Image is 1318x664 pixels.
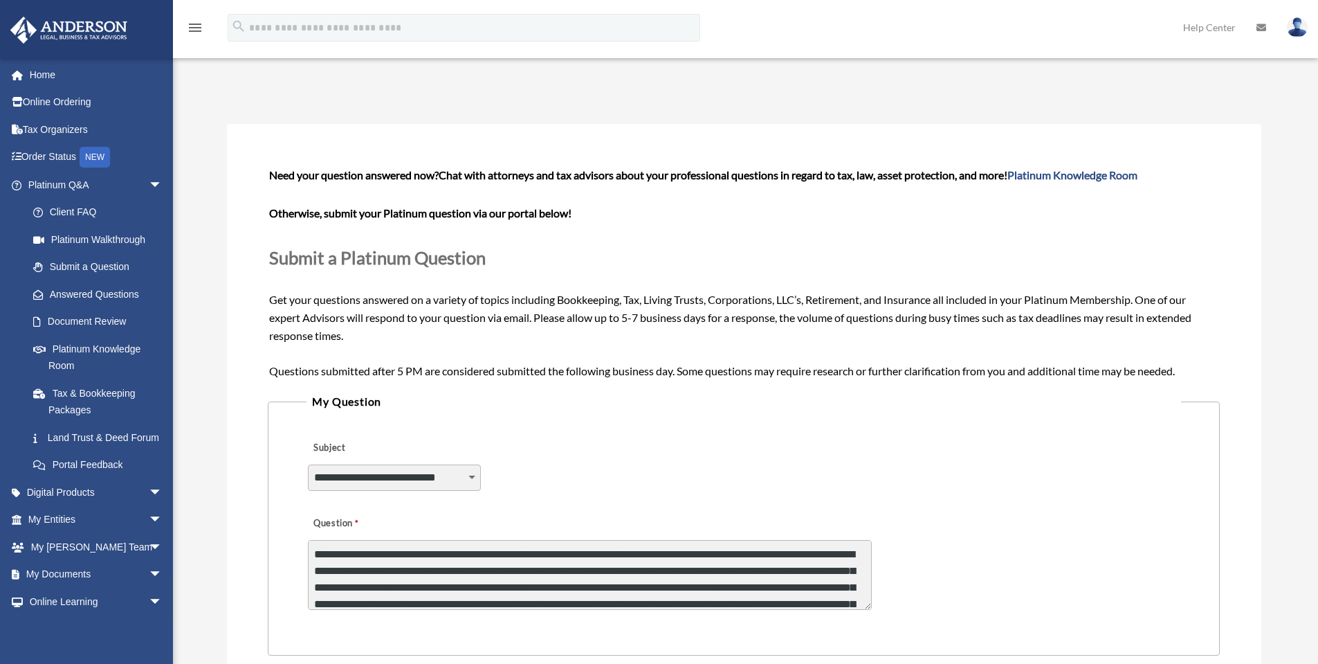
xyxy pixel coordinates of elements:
a: Platinum Walkthrough [19,226,183,253]
span: Get your questions answered on a variety of topics including Bookkeeping, Tax, Living Trusts, Cor... [269,168,1218,377]
a: Portal Feedback [19,451,183,479]
img: User Pic [1287,17,1308,37]
span: arrow_drop_down [149,588,176,616]
span: arrow_drop_down [149,171,176,199]
i: search [231,19,246,34]
a: Client FAQ [19,199,183,226]
a: Platinum Knowledge Room [19,335,183,379]
i: menu [187,19,203,36]
a: Submit a Question [19,253,176,281]
a: Order StatusNEW [10,143,183,172]
span: arrow_drop_down [149,561,176,589]
a: menu [187,24,203,36]
a: Answered Questions [19,280,183,308]
span: arrow_drop_down [149,533,176,562]
a: Online Ordering [10,89,183,116]
a: Platinum Knowledge Room [1007,168,1137,181]
a: My Entitiesarrow_drop_down [10,506,183,534]
img: Anderson Advisors Platinum Portal [6,17,131,44]
a: Online Learningarrow_drop_down [10,588,183,616]
span: arrow_drop_down [149,478,176,507]
span: Chat with attorneys and tax advisors about your professional questions in regard to tax, law, ass... [439,168,1137,181]
label: Subject [308,439,439,458]
a: My Documentsarrow_drop_down [10,561,183,589]
label: Question [308,514,415,534]
a: Platinum Q&Aarrow_drop_down [10,171,183,199]
a: Tax Organizers [10,116,183,143]
span: arrow_drop_down [149,506,176,535]
span: Need your question answered now? [269,168,439,181]
b: Otherwise, submit your Platinum question via our portal below! [269,206,571,219]
a: Land Trust & Deed Forum [19,424,183,451]
div: NEW [80,147,110,168]
a: Billingarrow_drop_down [10,616,183,643]
legend: My Question [306,392,1180,411]
a: Tax & Bookkeeping Packages [19,379,183,424]
span: Submit a Platinum Question [269,247,486,268]
a: My [PERSON_NAME] Teamarrow_drop_down [10,533,183,561]
a: Document Review [19,308,183,336]
span: arrow_drop_down [149,616,176,644]
a: Digital Productsarrow_drop_down [10,478,183,506]
a: Home [10,61,183,89]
